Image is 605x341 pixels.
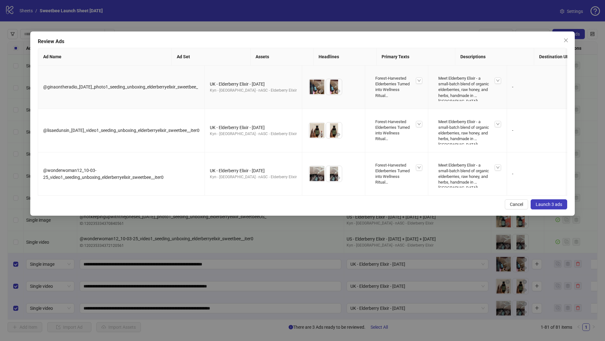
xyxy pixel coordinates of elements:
span: - [512,84,513,89]
span: down [417,166,421,169]
th: Primary Texts [377,48,455,65]
img: Asset 2 [326,166,342,182]
div: UK - Elderberry Elixir - [DATE] [210,124,297,131]
th: Descriptions [455,48,534,65]
div: Kyn - [GEOGRAPHIC_DATA] - nASC - Elderberry Elixir [210,131,297,137]
th: Assets [251,48,314,65]
div: Meet Elderberry Elixir - a small-batch blend of organic elderberries, raw honey, and herbs, handm... [436,160,499,188]
span: - [512,171,513,176]
span: down [496,122,500,126]
img: Asset 1 [309,166,325,182]
img: Asset 2 [326,122,342,138]
button: Preview [317,174,325,182]
img: Asset 1 [309,79,325,95]
button: Preview [334,131,342,138]
span: down [417,122,421,126]
div: Forest-Harvested Elderberries Turned into Wellness Ritual Delicious, Health-Boosting Elixir Kids ... [373,160,420,188]
span: eye [319,176,323,180]
img: Asset 2 [326,79,342,95]
span: - [512,128,513,133]
span: eye [319,89,323,93]
div: Kyn - [GEOGRAPHIC_DATA] - nASC - Elderberry Elixir [210,174,297,180]
th: Ad Set [172,48,251,65]
span: close [563,38,568,43]
span: eye [336,89,340,93]
span: down [496,79,500,82]
span: @wonderwoman12_10-03-25_video1_seeding_unboxing_elderberryelixir_sweetbee__iter0 [43,168,164,180]
img: Asset 1 [309,122,325,138]
span: down [496,166,500,169]
th: Headlines [314,48,377,65]
div: Kyn - [GEOGRAPHIC_DATA] - nASC - Elderberry Elixir [210,88,297,94]
button: Cancel [505,199,528,209]
div: Meet Elderberry Elixir - a small-batch blend of organic elderberries, raw honey, and herbs, handm... [436,117,499,145]
span: Cancel [510,202,523,207]
button: Preview [334,174,342,182]
span: @ginaontheradio_[DATE]_photo1_seeding_unboxing_elderberryelixir_sweetbee_ [43,84,198,89]
span: eye [336,176,340,180]
button: Preview [334,87,342,95]
div: Review Ads [38,38,567,45]
th: Ad Name [38,48,172,65]
span: eye [319,132,323,137]
button: Close [561,35,571,45]
div: UK - Elderberry Elixir - [DATE] [210,167,297,174]
span: @lisaedunsin_[DATE]_video1_seeding_unboxing_elderberryelixir_sweetbee__iter0 [43,128,199,133]
div: UK - Elderberry Elixir - [DATE] [210,81,297,88]
span: down [417,79,421,82]
span: Launch 3 ads [536,202,562,207]
button: Launch 3 ads [531,199,567,209]
button: Preview [317,87,325,95]
button: Preview [317,131,325,138]
div: Meet Elderberry Elixir - a small-batch blend of organic elderberries, raw honey, and herbs, handm... [436,73,499,101]
div: Forest-Harvested Elderberries Turned into Wellness Ritual Delicious, Health-Boosting Elixir Kids ... [373,73,420,101]
div: Forest-Harvested Elderberries Turned into Wellness Ritual Delicious, Health-Boosting Elixir Kids ... [373,117,420,145]
span: eye [336,132,340,137]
